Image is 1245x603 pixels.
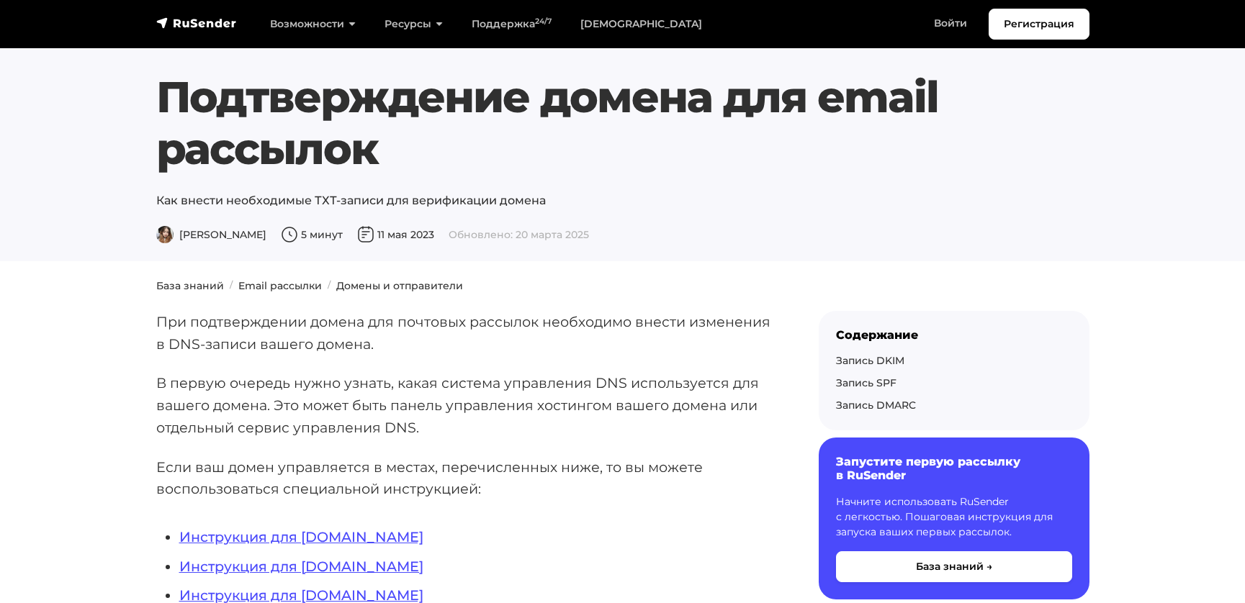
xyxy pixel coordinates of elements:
[256,9,370,39] a: Возможности
[156,16,237,30] img: RuSender
[989,9,1089,40] a: Регистрация
[836,551,1072,582] button: База знаний →
[836,455,1072,482] h6: Запустите первую рассылку в RuSender
[836,328,1072,342] div: Содержание
[179,528,423,545] a: Инструкция для [DOMAIN_NAME]
[836,399,916,412] a: Запись DMARC
[148,278,1098,294] nav: breadcrumb
[156,456,773,500] p: Если ваш домен управляется в местах, перечисленных ниже, то вы можете воспользоваться специальной...
[156,372,773,438] p: В первую очередь нужно узнать, какая система управления DNS используется для вашего домена. Это м...
[156,228,266,241] span: [PERSON_NAME]
[156,192,1089,209] p: Как внести необходимые ТХТ-записи для верификации домена
[357,228,434,241] span: 11 мая 2023
[357,226,374,243] img: Дата публикации
[156,279,224,292] a: База знаний
[179,558,423,575] a: Инструкция для [DOMAIN_NAME]
[156,71,1089,175] h1: Подтверждение домена для email рассылок
[566,9,716,39] a: [DEMOGRAPHIC_DATA]
[457,9,566,39] a: Поддержка24/7
[836,354,904,367] a: Запись DKIM
[836,376,896,389] a: Запись SPF
[336,279,463,292] a: Домены и отправители
[156,311,773,355] p: При подтверждении домена для почтовых рассылок необходимо внести изменения в DNS-записи вашего до...
[281,228,343,241] span: 5 минут
[281,226,298,243] img: Время чтения
[920,9,981,38] a: Войти
[238,279,322,292] a: Email рассылки
[836,494,1072,540] p: Начните использовать RuSender с легкостью. Пошаговая инструкция для запуска ваших первых рассылок.
[819,437,1089,599] a: Запустите первую рассылку в RuSender Начните использовать RuSender с легкостью. Пошаговая инструк...
[370,9,457,39] a: Ресурсы
[449,228,589,241] span: Обновлено: 20 марта 2025
[535,17,552,26] sup: 24/7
